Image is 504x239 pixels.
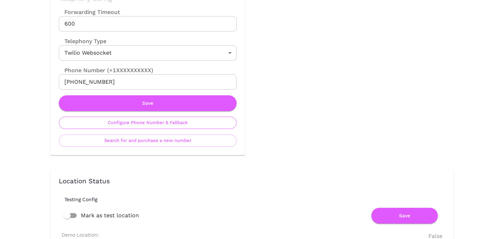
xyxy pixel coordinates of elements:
button: Configure Phone Number & Fallback [59,117,237,129]
label: Forwarding Timeout [59,8,237,16]
label: Telephony Type [59,37,106,45]
div: Twilio Websocket [59,45,237,61]
span: Mark as test location [81,211,139,220]
label: Phone Number (+1XXXXXXXXXX) [59,66,237,74]
h6: Testing Config [64,197,451,202]
button: Save [371,208,438,224]
h6: Demo Location: [62,232,99,238]
h3: Location Status [59,178,445,185]
button: Save [59,95,237,111]
button: Search for and purchase a new number [59,135,237,147]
